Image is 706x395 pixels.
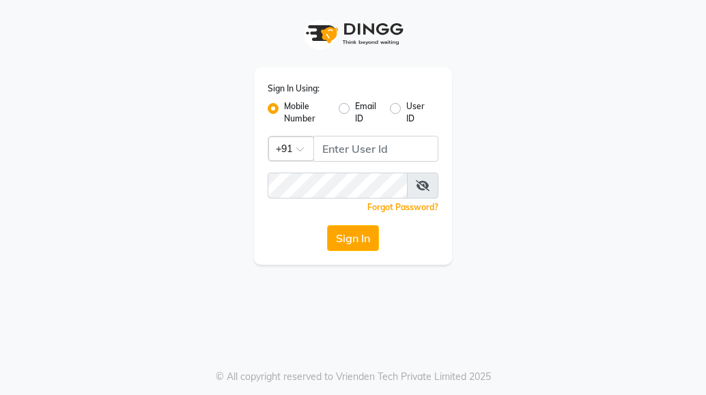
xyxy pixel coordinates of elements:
input: Username [313,136,438,162]
a: Forgot Password? [367,202,438,212]
label: Sign In Using: [268,83,320,95]
button: Sign In [327,225,379,251]
input: Username [268,173,408,199]
label: User ID [406,100,427,125]
img: logo1.svg [298,14,408,54]
label: Mobile Number [284,100,328,125]
label: Email ID [355,100,378,125]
